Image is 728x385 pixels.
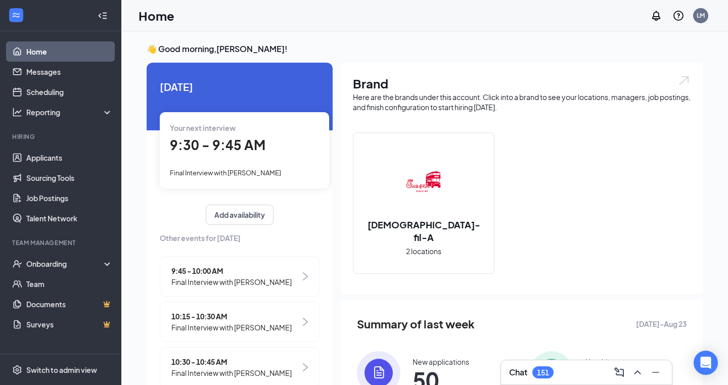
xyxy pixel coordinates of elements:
div: New hires [585,357,618,367]
h2: [DEMOGRAPHIC_DATA]-fil-A [353,218,494,244]
svg: Notifications [650,10,662,22]
span: Summary of last week [357,315,475,333]
button: Add availability [206,205,274,225]
span: 2 locations [406,246,441,257]
a: Job Postings [26,188,113,208]
a: Talent Network [26,208,113,228]
svg: UserCheck [12,259,22,269]
span: 10:15 - 10:30 AM [171,311,292,322]
span: Your next interview [170,123,236,132]
a: Messages [26,62,113,82]
div: New applications [413,357,469,367]
div: Open Intercom Messenger [694,351,718,375]
span: 10:30 - 10:45 AM [171,356,292,367]
a: Team [26,274,113,294]
div: Here are the brands under this account. Click into a brand to see your locations, managers, job p... [353,92,691,112]
span: [DATE] - Aug 23 [636,318,687,329]
span: 9:45 - 10:00 AM [171,265,292,276]
h3: Chat [509,367,527,378]
h1: Home [139,7,174,24]
div: LM [697,11,705,20]
svg: ChevronUp [631,366,644,378]
div: Switch to admin view [26,365,97,375]
img: open.6027fd2a22e1237b5b06.svg [677,75,691,86]
div: 151 [537,368,549,377]
a: Sourcing Tools [26,168,113,188]
svg: QuestionInfo [672,10,685,22]
span: Final Interview with [PERSON_NAME] [171,322,292,333]
button: Minimize [648,364,664,380]
svg: ComposeMessage [613,366,625,378]
svg: Settings [12,365,22,375]
span: [DATE] [160,79,320,94]
span: Other events for [DATE] [160,232,320,244]
div: Hiring [12,132,111,141]
button: ChevronUp [629,364,646,380]
span: Final Interview with [PERSON_NAME] [170,169,281,177]
svg: Minimize [650,366,662,378]
div: Onboarding [26,259,104,269]
div: Reporting [26,107,113,117]
div: Team Management [12,238,111,247]
h1: Brand [353,75,691,92]
a: DocumentsCrown [26,294,113,314]
a: Applicants [26,148,113,168]
svg: Collapse [98,11,108,21]
span: 9:30 - 9:45 AM [170,136,265,153]
a: Scheduling [26,82,113,102]
svg: Analysis [12,107,22,117]
svg: WorkstreamLogo [11,10,21,20]
a: Home [26,41,113,62]
button: ComposeMessage [611,364,627,380]
span: Final Interview with [PERSON_NAME] [171,276,292,287]
img: Chick-fil-A [391,150,456,214]
h3: 👋 Good morning, [PERSON_NAME] ! [147,43,703,55]
a: SurveysCrown [26,314,113,334]
span: Final Interview with [PERSON_NAME] [171,367,292,378]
